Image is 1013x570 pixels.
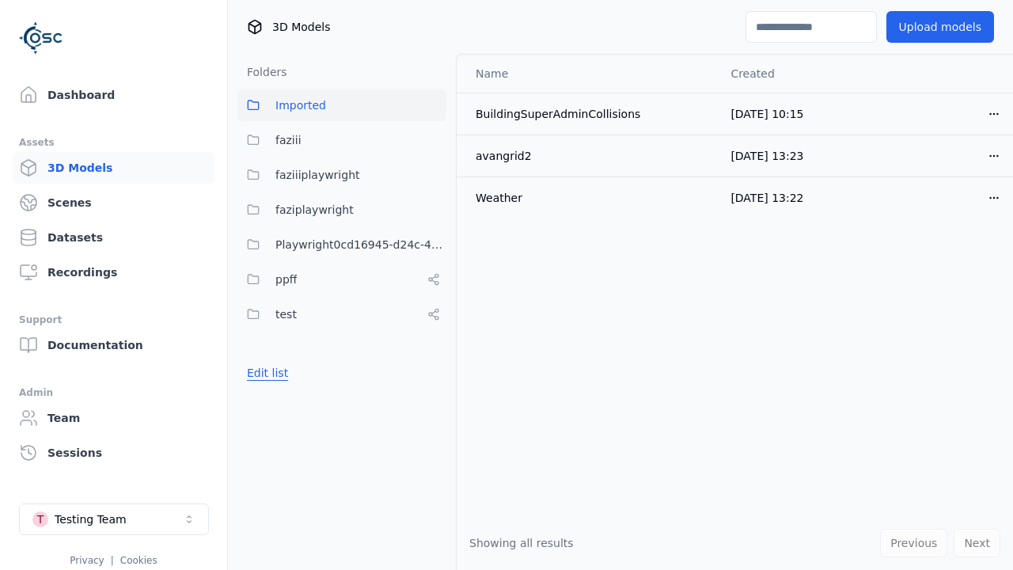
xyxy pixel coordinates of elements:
div: Admin [19,383,208,402]
span: ppff [275,270,297,289]
span: | [111,555,114,566]
button: faziiiplaywright [237,159,446,191]
button: faziii [237,124,446,156]
a: Recordings [13,256,214,288]
button: Select a workspace [19,503,209,535]
a: 3D Models [13,152,214,184]
a: Scenes [13,187,214,218]
button: faziplaywright [237,194,446,226]
span: [DATE] 13:22 [730,192,803,204]
a: Datasets [13,222,214,253]
a: Team [13,402,214,434]
button: Imported [237,89,446,121]
div: T [32,511,48,527]
div: Support [19,310,208,329]
div: avangrid2 [476,148,705,164]
th: Created [718,55,866,93]
button: ppff [237,264,446,295]
button: test [237,298,446,330]
span: [DATE] 10:15 [730,108,803,120]
button: Upload models [886,11,994,43]
a: Sessions [13,437,214,469]
button: Playwright0cd16945-d24c-45f9-a8ba-c74193e3fd84 [237,229,446,260]
span: faziii [275,131,302,150]
div: Testing Team [55,511,127,527]
span: Showing all results [469,537,574,549]
a: Documentation [13,329,214,361]
span: Playwright0cd16945-d24c-45f9-a8ba-c74193e3fd84 [275,235,446,254]
span: faziplaywright [275,200,354,219]
div: Assets [19,133,208,152]
a: Privacy [70,555,104,566]
img: Logo [19,16,63,60]
h3: Folders [237,64,287,80]
div: Weather [476,190,705,206]
a: Dashboard [13,79,214,111]
span: 3D Models [272,19,330,35]
span: test [275,305,297,324]
div: BuildingSuperAdminCollisions [476,106,705,122]
span: Imported [275,96,326,115]
span: faziiiplaywright [275,165,360,184]
a: Cookies [120,555,157,566]
button: Edit list [237,359,298,387]
span: [DATE] 13:23 [730,150,803,162]
th: Name [457,55,718,93]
